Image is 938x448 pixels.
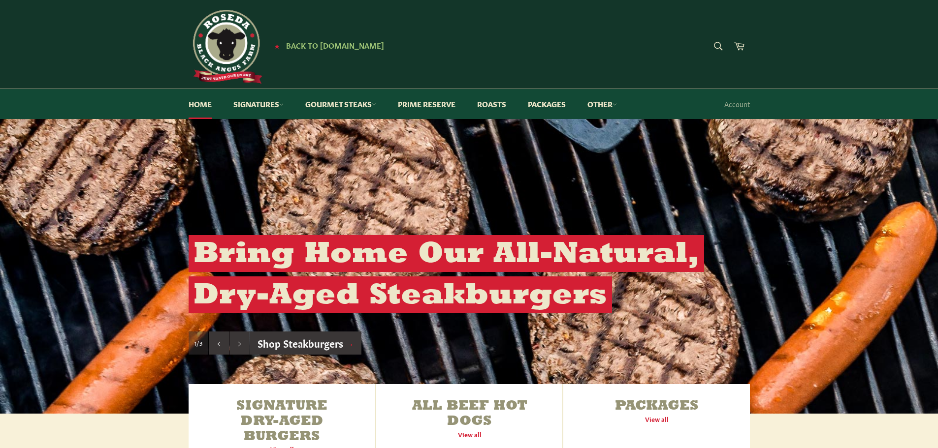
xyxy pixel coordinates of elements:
[269,42,384,50] a: ★ Back to [DOMAIN_NAME]
[345,336,355,350] span: →
[189,331,208,355] div: Slide 1, current
[388,89,465,119] a: Prime Reserve
[229,331,250,355] button: Next slide
[194,339,202,347] span: 1/3
[189,235,704,313] h2: Bring Home Our All-Natural, Dry-Aged Steakburgers
[719,90,755,119] a: Account
[250,331,362,355] a: Shop Steakburgers
[224,89,293,119] a: Signatures
[274,42,280,50] span: ★
[286,40,384,50] span: Back to [DOMAIN_NAME]
[295,89,386,119] a: Gourmet Steaks
[209,331,229,355] button: Previous slide
[578,89,627,119] a: Other
[518,89,576,119] a: Packages
[179,89,222,119] a: Home
[467,89,516,119] a: Roasts
[189,10,262,84] img: Roseda Beef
